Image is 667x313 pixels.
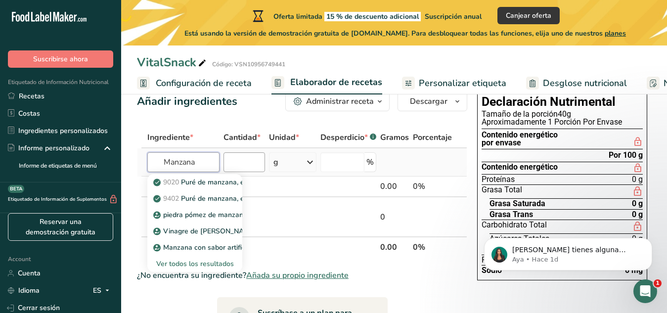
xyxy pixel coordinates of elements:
[425,12,482,21] span: Suscripción anual
[269,132,299,143] span: Unidad
[482,131,558,147] div: Contenido energético por envase
[482,176,515,183] span: Proteínas
[306,95,374,107] div: Administrar receta
[147,190,242,207] a: 9402Puré de manzana, enlatado, endulzado, con sal
[413,180,452,192] div: 0%
[8,282,40,299] a: Idioma
[137,53,208,71] div: VitalSnack
[285,91,390,111] button: Administrar receta
[273,156,278,168] div: g
[402,72,506,94] a: Personalizar etiqueta
[632,176,643,183] span: 0 g
[482,110,643,118] div: 40g
[482,186,522,197] span: Grasa Total
[632,211,643,219] span: 0 g
[163,194,179,203] span: 9402
[8,143,89,153] div: Informe personalizado
[8,213,113,241] a: Reservar una demostración gratuita
[147,174,242,190] a: 9020Puré de manzana, enlatado, endulzado, sin sal
[609,151,643,159] div: Por 100 g
[246,269,349,281] span: Añada su propio ingrediente
[137,93,237,110] div: Añadir ingredientes
[155,259,234,269] div: Ver todos los resultados
[543,77,627,90] span: Desglose nutricional
[147,132,193,143] span: Ingrediente
[251,10,482,22] div: Oferta limitada
[271,71,382,95] a: Elaborador de recetas
[380,180,409,192] div: 0.00
[380,211,409,223] div: 0
[398,91,467,111] button: Descargar
[290,76,382,89] span: Elaborador de recetas
[147,239,242,256] a: Manzana con sabor artificial
[137,269,467,281] div: ¿No encuentra su ingrediente?
[506,10,551,21] span: Canjear oferta
[155,242,253,253] p: Manzana con sabor artificial
[526,72,627,94] a: Desglose nutricional
[147,207,242,223] a: piedra pómez de manzana
[324,12,421,21] span: 15 % de descuento adicional
[482,96,643,108] h1: Declaración Nutrimental
[605,29,626,38] span: planes
[184,28,626,39] span: Está usando la versión de demostración gratuita de [DOMAIN_NAME]. Para desbloquear todas las func...
[378,236,411,257] th: 0.00
[163,178,179,187] span: 9020
[155,226,256,236] p: Vinagre de [PERSON_NAME]
[212,60,285,69] div: Código: VSN10956749441
[632,200,643,208] span: 0 g
[8,50,113,68] button: Suscribirse ahora
[145,236,378,257] th: Totales netos
[155,177,329,187] p: Puré de manzana, enlatado, endulzado, sin sal
[482,109,558,119] span: Tamaño de la porción
[33,54,88,64] span: Suscribirse ahora
[156,77,252,90] span: Configuración de receta
[497,7,560,24] button: Canjear oferta
[411,236,454,257] th: 0%
[147,223,242,239] a: Vinagre de [PERSON_NAME]
[137,72,252,94] a: Configuración de receta
[413,132,452,143] span: Porcentaje
[469,217,667,286] iframe: Intercom notifications mensaje
[489,211,533,219] span: Grasa Trans
[482,118,643,126] div: Aproximadamente 1 Porción Por Envase
[380,132,409,143] span: Gramos
[633,279,657,303] iframe: Intercom live chat
[155,210,247,220] p: piedra pómez de manzana
[654,279,662,287] span: 1
[320,132,376,143] div: Desperdicio
[223,132,261,143] span: Cantidad
[489,200,545,208] span: Grasa Saturada
[8,185,24,193] div: BETA
[482,163,558,173] span: Contenido energético
[93,285,113,297] div: ES
[147,152,220,172] input: Añadir ingrediente
[410,95,447,107] span: Descargar
[147,256,242,272] div: Ver todos los resultados
[419,77,506,90] span: Personalizar etiqueta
